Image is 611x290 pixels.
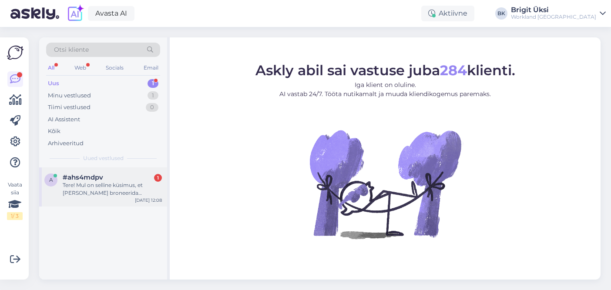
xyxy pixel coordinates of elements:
div: Vaata siia [7,181,23,220]
div: Brigit Üksi [511,7,596,13]
div: [DATE] 12:08 [135,197,162,203]
div: Arhiveeritud [48,139,84,148]
div: Web [73,62,88,73]
img: No Chat active [307,106,463,262]
div: 1 [148,79,158,88]
b: 284 [440,62,467,79]
img: explore-ai [66,4,84,23]
div: 0 [146,103,158,112]
span: #ahs4mdpv [63,173,103,181]
span: Otsi kliente [54,45,89,54]
div: 1 [154,174,162,182]
a: Avasta AI [88,6,134,21]
span: Askly abil sai vastuse juba klienti. [255,62,515,79]
div: Uus [48,79,59,88]
div: 1 / 3 [7,212,23,220]
div: Aktiivne [421,6,474,21]
div: 1 [148,91,158,100]
div: Email [142,62,160,73]
span: Uued vestlused [83,154,124,162]
div: AI Assistent [48,115,80,124]
div: Minu vestlused [48,91,91,100]
p: Iga klient on oluline. AI vastab 24/7. Tööta nutikamalt ja muuda kliendikogemus paremaks. [255,80,515,99]
div: Tiimi vestlused [48,103,91,112]
div: Tere! Mul on selline küsimus, et [PERSON_NAME] broneerida koosolekuruumi, kas oma suupisted on ka... [63,181,162,197]
img: Askly Logo [7,44,23,61]
div: BK [495,7,507,20]
a: Brigit ÜksiWorkland [GEOGRAPHIC_DATA] [511,7,606,20]
div: Workland [GEOGRAPHIC_DATA] [511,13,596,20]
div: Kõik [48,127,60,136]
div: Socials [104,62,125,73]
div: All [46,62,56,73]
span: a [49,177,53,183]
